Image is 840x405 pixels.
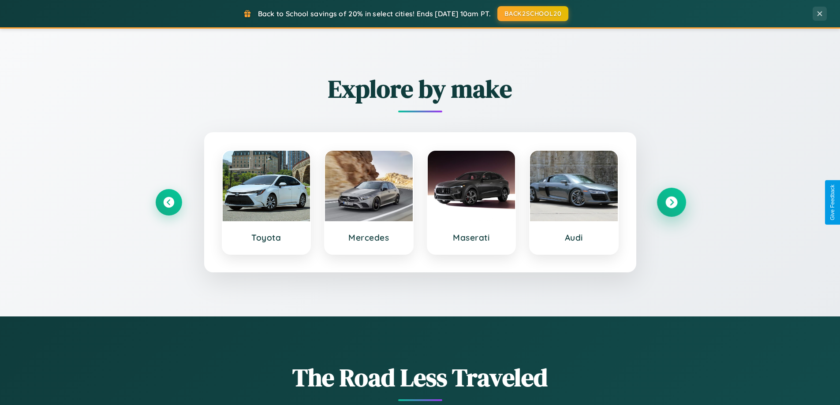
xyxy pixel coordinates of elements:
[156,360,685,394] h1: The Road Less Traveled
[156,72,685,106] h2: Explore by make
[258,9,491,18] span: Back to School savings of 20% in select cities! Ends [DATE] 10am PT.
[829,185,836,220] div: Give Feedback
[231,232,302,243] h3: Toyota
[539,232,609,243] h3: Audi
[334,232,404,243] h3: Mercedes
[497,6,568,21] button: BACK2SCHOOL20
[437,232,507,243] h3: Maserati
